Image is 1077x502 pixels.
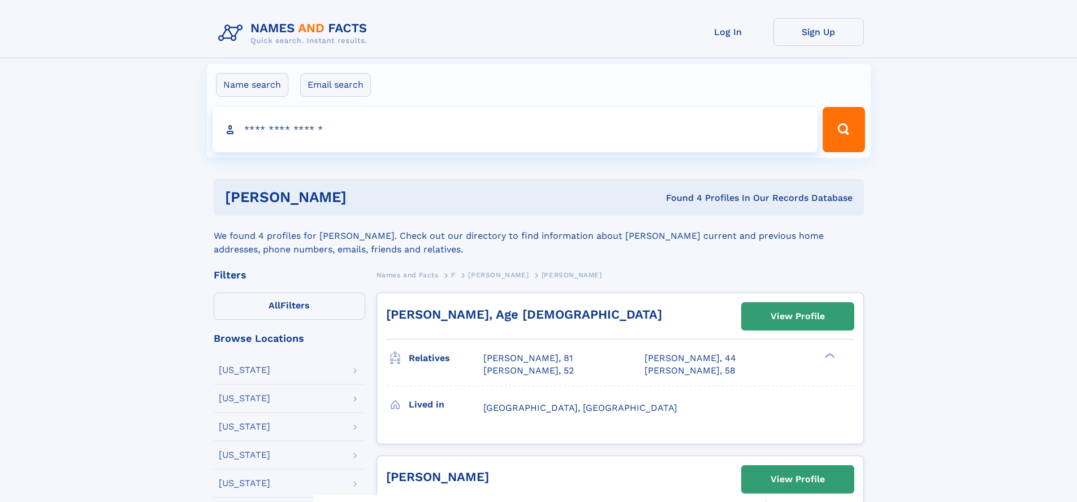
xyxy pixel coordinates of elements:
button: Search Button [823,107,864,152]
div: [US_STATE] [219,450,270,460]
h3: Relatives [409,349,483,368]
input: search input [213,107,818,152]
span: F [451,271,456,279]
label: Filters [214,293,365,320]
a: Sign Up [773,18,864,46]
a: View Profile [742,466,854,493]
a: Log In [683,18,773,46]
div: [US_STATE] [219,366,270,375]
img: Logo Names and Facts [214,18,377,49]
a: [PERSON_NAME] [468,268,529,282]
a: [PERSON_NAME] [386,470,489,484]
span: [GEOGRAPHIC_DATA], [GEOGRAPHIC_DATA] [483,402,677,413]
div: We found 4 profiles for [PERSON_NAME]. Check out our directory to find information about [PERSON_... [214,216,864,256]
span: All [269,300,280,311]
a: [PERSON_NAME], Age [DEMOGRAPHIC_DATA] [386,307,662,321]
h1: [PERSON_NAME] [225,190,507,204]
h3: Lived in [409,395,483,414]
div: ❯ [822,352,836,359]
div: [US_STATE] [219,479,270,488]
div: Found 4 Profiles In Our Records Database [506,192,853,204]
a: [PERSON_NAME], 58 [645,364,736,377]
a: [PERSON_NAME], 81 [483,352,573,364]
a: Names and Facts [377,268,439,282]
span: [PERSON_NAME] [542,271,602,279]
a: View Profile [742,303,854,330]
label: Email search [300,73,371,97]
span: [PERSON_NAME] [468,271,529,279]
div: [US_STATE] [219,394,270,403]
a: [PERSON_NAME], 52 [483,364,574,377]
a: [PERSON_NAME], 44 [645,352,736,364]
div: View Profile [771,466,825,492]
a: F [451,268,456,282]
div: View Profile [771,303,825,329]
div: Filters [214,270,365,280]
label: Name search [216,73,288,97]
div: [US_STATE] [219,422,270,431]
div: Browse Locations [214,333,365,344]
